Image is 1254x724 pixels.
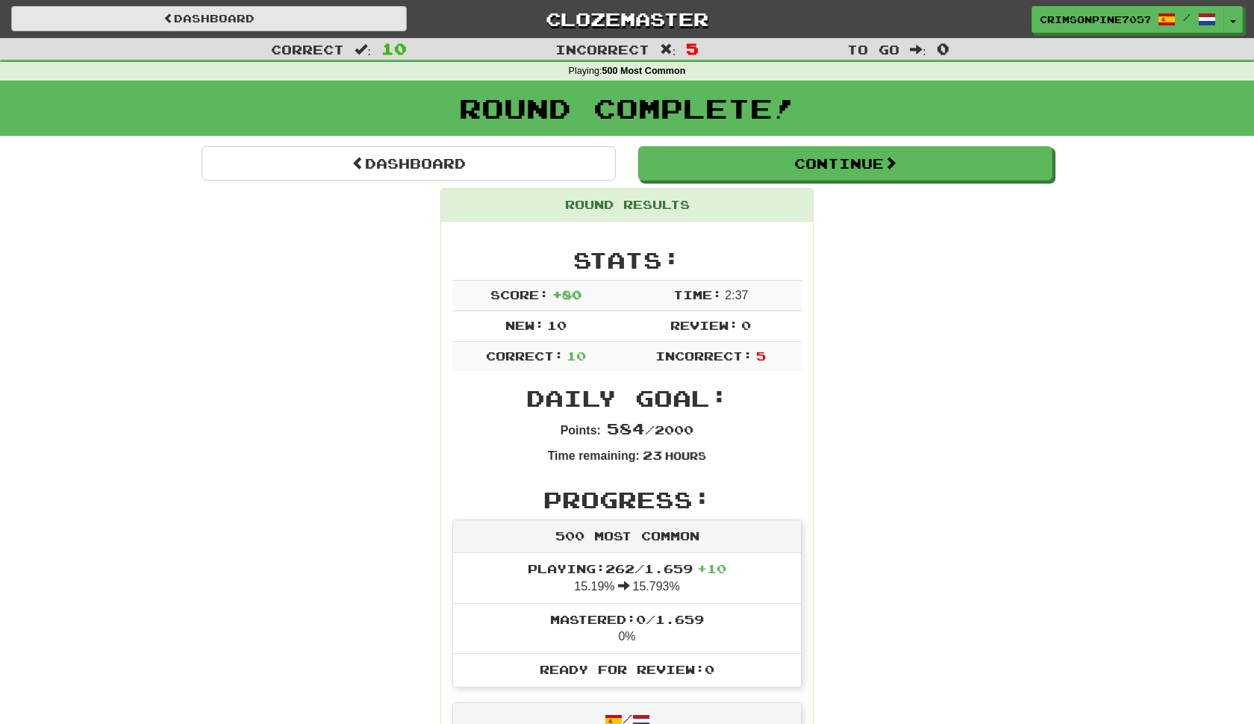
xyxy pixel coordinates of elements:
[937,40,949,57] span: 0
[697,561,726,575] span: + 10
[528,561,726,575] span: Playing: 262 / 1.659
[452,487,802,512] h2: Progress:
[686,40,699,57] span: 5
[550,612,704,626] span: Mastered: 0 / 1.659
[453,553,801,604] li: 15.19% 15.793%
[355,43,371,56] span: :
[429,6,825,32] a: Clozemaster
[441,189,813,222] div: Round Results
[548,449,640,462] strong: Time remaining:
[453,603,801,655] li: 0%
[486,349,564,363] span: Correct:
[643,448,662,462] span: 23
[452,386,802,411] h2: Daily Goal:
[638,146,1052,181] button: Continue
[452,248,802,272] h2: Stats:
[5,93,1249,123] h1: Round Complete!
[505,318,544,332] span: New:
[660,43,676,56] span: :
[1183,12,1191,22] span: /
[655,349,752,363] span: Incorrect:
[11,6,407,31] a: Dashboard
[490,287,549,302] span: Score:
[602,66,685,76] strong: 500 Most Common
[555,42,649,57] span: Incorrect
[271,42,344,57] span: Correct
[1040,13,1150,26] span: CrimsonPine7057
[540,662,714,676] span: Ready for Review: 0
[381,40,407,57] span: 10
[607,422,693,437] span: / 2000
[670,318,738,332] span: Review:
[552,287,581,302] span: + 80
[547,318,567,332] span: 10
[1032,6,1224,33] a: CrimsonPine7057 /
[665,449,706,462] small: Hours
[453,520,801,553] div: 500 Most Common
[756,349,766,363] span: 5
[910,43,926,56] span: :
[202,146,616,181] a: Dashboard
[561,424,601,437] strong: Points:
[741,318,751,332] span: 0
[847,42,899,57] span: To go
[567,349,586,363] span: 10
[673,287,722,302] span: Time:
[607,419,645,437] span: 584
[725,289,748,302] span: 2 : 37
